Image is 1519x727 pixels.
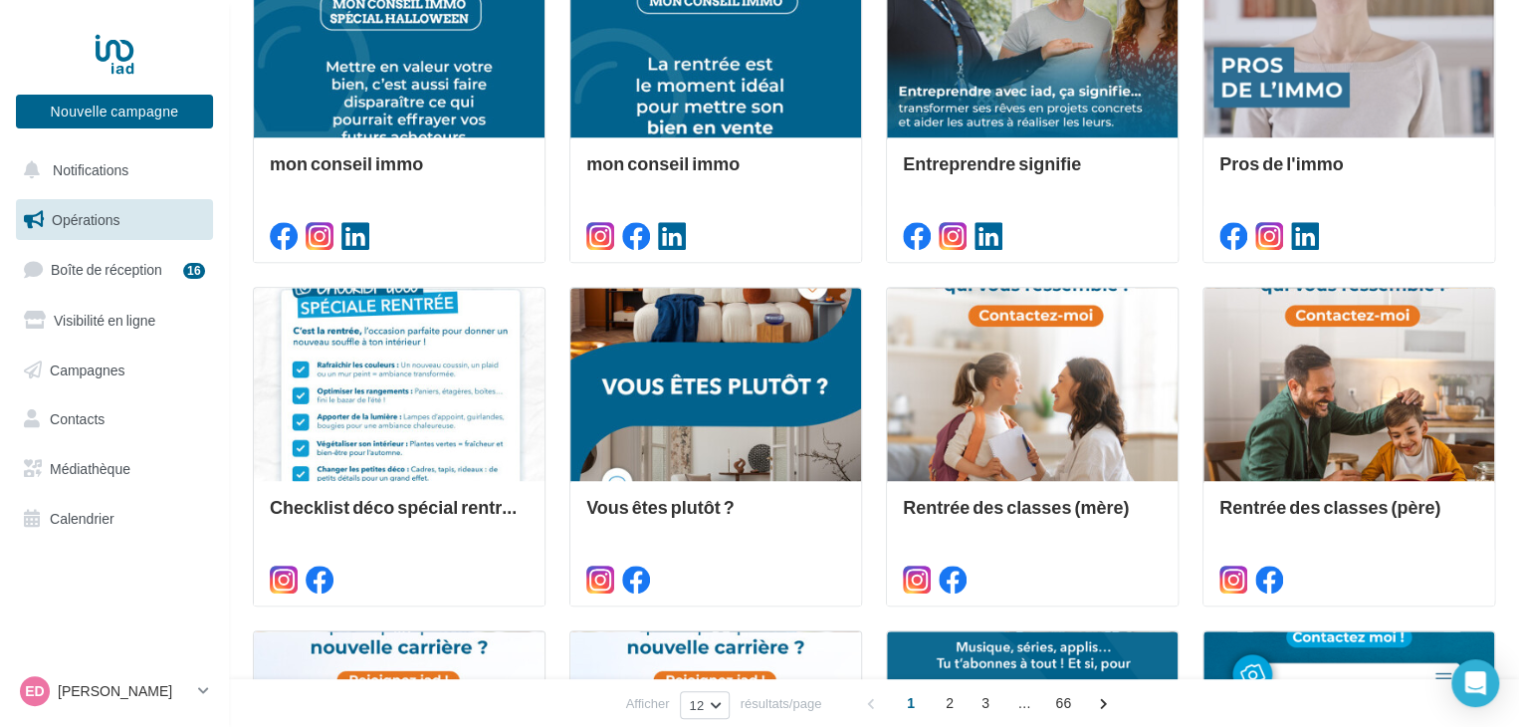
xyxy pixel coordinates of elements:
[1008,687,1040,719] span: ...
[12,300,217,342] a: Visibilité en ligne
[12,398,217,440] a: Contacts
[1219,497,1478,537] div: Rentrée des classes (père)
[1219,153,1478,193] div: Pros de l'immo
[16,672,213,710] a: ED [PERSON_NAME]
[970,687,1001,719] span: 3
[12,248,217,291] a: Boîte de réception16
[586,153,845,193] div: mon conseil immo
[934,687,966,719] span: 2
[25,681,44,701] span: ED
[50,361,125,377] span: Campagnes
[183,263,205,279] div: 16
[895,687,927,719] span: 1
[626,694,670,713] span: Afficher
[12,498,217,540] a: Calendrier
[12,350,217,391] a: Campagnes
[58,681,190,701] p: [PERSON_NAME]
[52,211,119,228] span: Opérations
[12,448,217,490] a: Médiathèque
[586,497,845,537] div: Vous êtes plutôt ?
[54,312,155,329] span: Visibilité en ligne
[1047,687,1079,719] span: 66
[689,697,704,713] span: 12
[680,691,729,719] button: 12
[270,497,529,537] div: Checklist déco spécial rentrée
[741,694,822,713] span: résultats/page
[903,153,1162,193] div: Entreprendre signifie
[50,510,114,527] span: Calendrier
[53,161,128,178] span: Notifications
[51,261,162,278] span: Boîte de réception
[12,149,209,191] button: Notifications
[903,497,1162,537] div: Rentrée des classes (mère)
[270,153,529,193] div: mon conseil immo
[1451,659,1499,707] div: Open Intercom Messenger
[50,460,130,477] span: Médiathèque
[16,95,213,128] button: Nouvelle campagne
[12,199,217,241] a: Opérations
[50,410,105,427] span: Contacts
